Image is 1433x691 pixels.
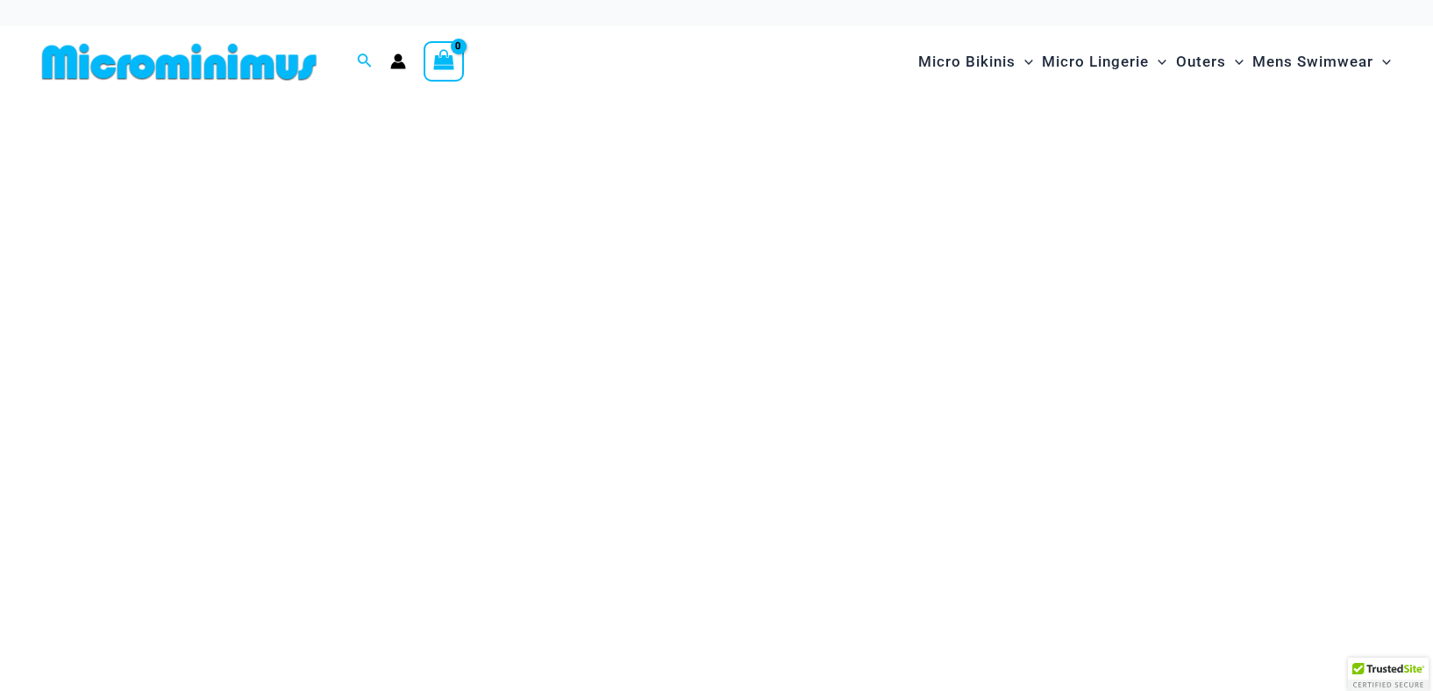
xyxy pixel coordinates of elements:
a: OutersMenu ToggleMenu Toggle [1172,35,1248,89]
a: View Shopping Cart, empty [424,41,464,82]
a: Micro BikinisMenu ToggleMenu Toggle [914,35,1037,89]
span: Outers [1176,39,1226,84]
a: Mens SwimwearMenu ToggleMenu Toggle [1248,35,1395,89]
span: Micro Lingerie [1042,39,1149,84]
span: Menu Toggle [1149,39,1166,84]
span: Menu Toggle [1373,39,1391,84]
img: MM SHOP LOGO FLAT [35,42,324,82]
div: TrustedSite Certified [1348,658,1429,691]
a: Account icon link [390,53,406,69]
a: Search icon link [357,51,373,73]
span: Mens Swimwear [1252,39,1373,84]
span: Micro Bikinis [918,39,1016,84]
span: Menu Toggle [1016,39,1033,84]
span: Menu Toggle [1226,39,1244,84]
a: Micro LingerieMenu ToggleMenu Toggle [1037,35,1171,89]
nav: Site Navigation [911,32,1398,91]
